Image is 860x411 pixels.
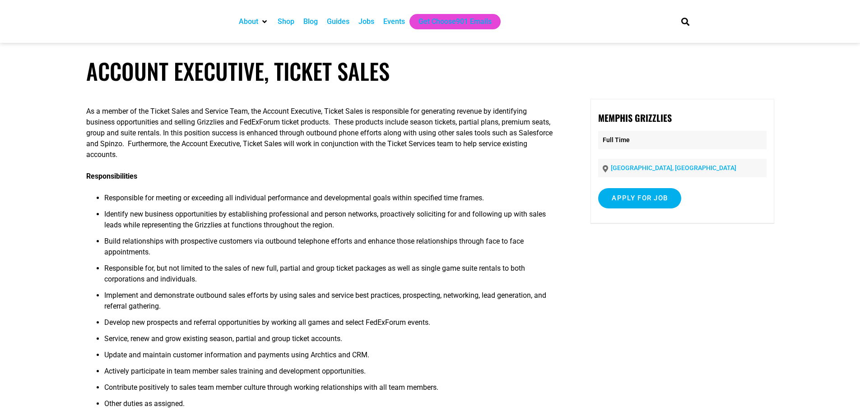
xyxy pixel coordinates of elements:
[86,106,557,160] p: As a member of the Ticket Sales and Service Team, the Account Executive, Ticket Sales is responsi...
[678,14,693,29] div: Search
[327,16,349,27] a: Guides
[104,366,557,382] li: Actively participate in team member sales training and development opportunities.
[598,188,681,208] input: Apply for job
[303,16,318,27] a: Blog
[278,16,294,27] a: Shop
[104,263,557,290] li: Responsible for, but not limited to the sales of new full, partial and group ticket packages as w...
[104,209,557,236] li: Identify new business opportunities by establishing professional and person networks, proactively...
[598,111,672,125] strong: Memphis Grizzlies
[383,16,405,27] a: Events
[104,290,557,317] li: Implement and demonstrate outbound sales efforts by using sales and service best practices, prosp...
[86,58,774,84] h1: Account Executive, Ticket Sales
[418,16,492,27] a: Get Choose901 Emails
[239,16,258,27] a: About
[234,14,666,29] nav: Main nav
[104,317,557,333] li: Develop new prospects and referral opportunities by working all games and select FedExForum events.
[234,14,273,29] div: About
[86,172,137,180] strong: Responsibilities
[104,350,557,366] li: Update and maintain customer information and payments using Archtics and CRM.
[104,333,557,350] li: Service, renew and grow existing season, partial and group ticket accounts.
[104,193,557,209] li: Responsible for meeting or exceeding all individual performance and developmental goals within sp...
[611,164,736,171] a: [GEOGRAPHIC_DATA], [GEOGRAPHIC_DATA]
[598,131,766,149] p: Full Time
[104,382,557,398] li: Contribute positively to sales team member culture through working relationships with all team me...
[358,16,374,27] a: Jobs
[104,236,557,263] li: Build relationships with prospective customers via outbound telephone efforts and enhance those r...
